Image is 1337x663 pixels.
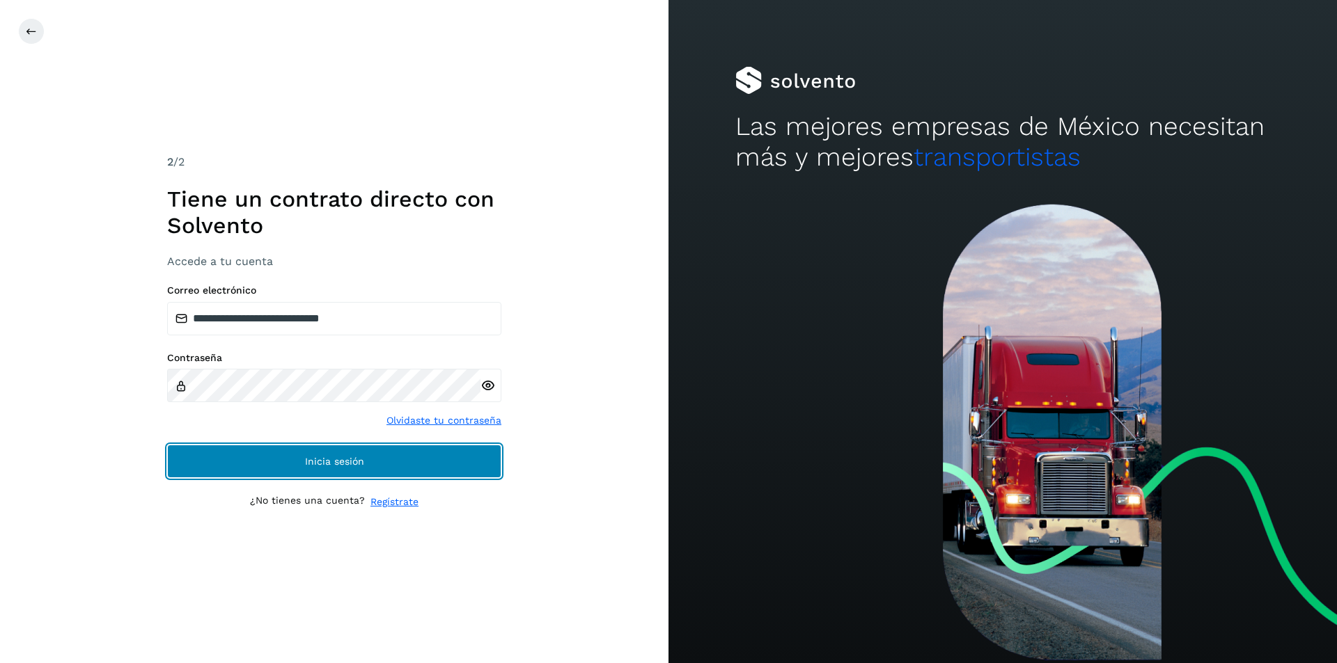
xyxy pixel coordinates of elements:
span: 2 [167,155,173,168]
label: Contraseña [167,352,501,364]
a: Olvidaste tu contraseña [386,413,501,428]
h2: Las mejores empresas de México necesitan más y mejores [735,111,1270,173]
p: ¿No tienes una cuenta? [250,495,365,509]
span: transportistas [914,142,1081,172]
h3: Accede a tu cuenta [167,255,501,268]
label: Correo electrónico [167,285,501,296]
button: Inicia sesión [167,445,501,478]
a: Regístrate [370,495,419,509]
span: Inicia sesión [305,456,364,466]
div: /2 [167,154,501,170]
h1: Tiene un contrato directo con Solvento [167,186,501,239]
